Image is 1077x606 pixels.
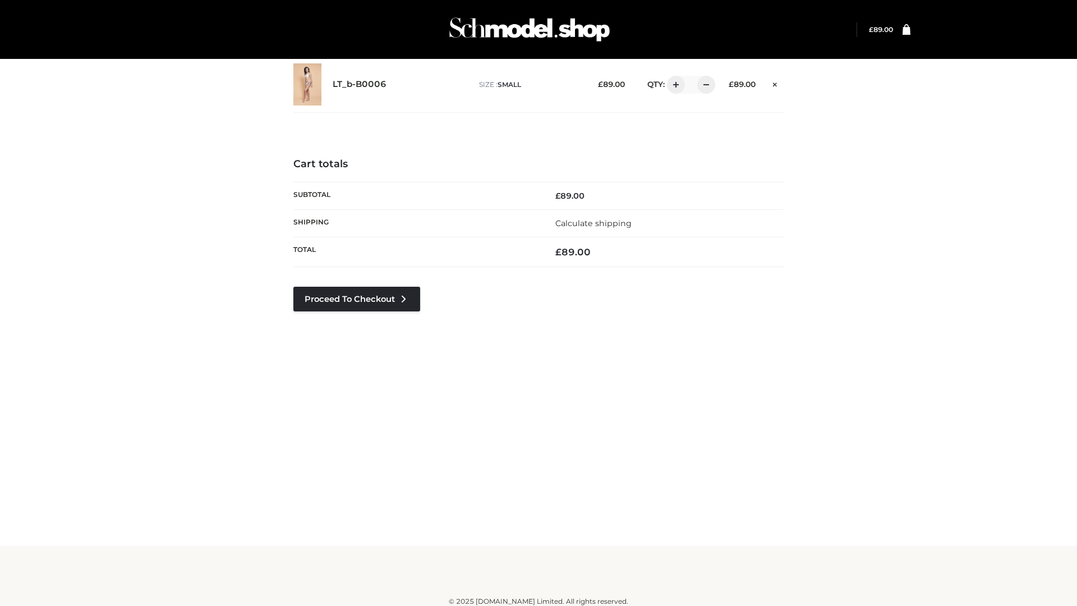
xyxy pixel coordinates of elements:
bdi: 89.00 [598,80,625,89]
a: £89.00 [869,25,893,34]
th: Shipping [293,209,538,237]
span: £ [869,25,873,34]
img: Schmodel Admin 964 [445,7,614,52]
th: Subtotal [293,182,538,209]
span: £ [555,191,560,201]
h4: Cart totals [293,158,784,171]
a: LT_b-B0006 [333,79,386,90]
p: size : [479,80,581,90]
a: Proceed to Checkout [293,287,420,311]
bdi: 89.00 [555,246,591,258]
span: £ [598,80,603,89]
div: QTY: [636,76,711,94]
span: £ [729,80,734,89]
bdi: 89.00 [555,191,584,201]
bdi: 89.00 [729,80,756,89]
span: SMALL [498,80,521,89]
th: Total [293,237,538,267]
span: £ [555,246,561,258]
a: Remove this item [767,76,784,90]
a: Calculate shipping [555,218,632,228]
bdi: 89.00 [869,25,893,34]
